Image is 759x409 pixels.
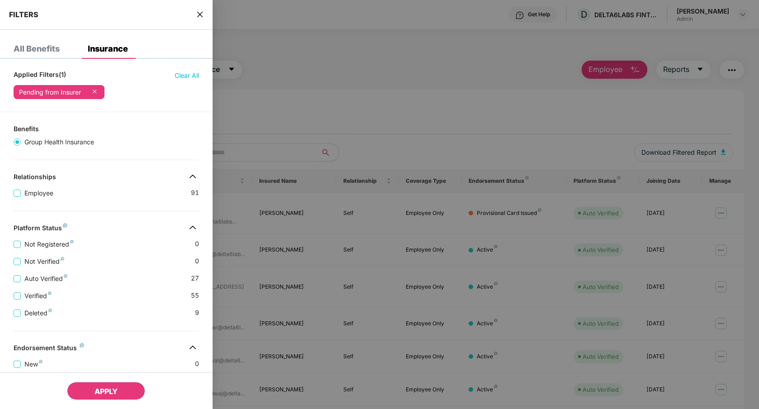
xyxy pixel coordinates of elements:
[21,137,98,147] span: Group Health Insurance
[185,220,200,235] img: svg+xml;base64,PHN2ZyB4bWxucz0iaHR0cDovL3d3dy53My5vcmcvMjAwMC9zdmciIHdpZHRoPSIzMiIgaGVpZ2h0PSIzMi...
[14,344,84,355] div: Endorsement Status
[21,239,77,249] span: Not Registered
[191,188,199,198] span: 91
[14,224,67,235] div: Platform Status
[195,359,199,369] span: 0
[9,10,38,19] span: FILTERS
[64,274,67,278] img: svg+xml;base64,PHN2ZyB4bWxucz0iaHR0cDovL3d3dy53My5vcmcvMjAwMC9zdmciIHdpZHRoPSI4IiBoZWlnaHQ9IjgiIH...
[70,240,74,243] img: svg+xml;base64,PHN2ZyB4bWxucz0iaHR0cDovL3d3dy53My5vcmcvMjAwMC9zdmciIHdpZHRoPSI4IiBoZWlnaHQ9IjgiIH...
[185,169,200,184] img: svg+xml;base64,PHN2ZyB4bWxucz0iaHR0cDovL3d3dy53My5vcmcvMjAwMC9zdmciIHdpZHRoPSIzMiIgaGVpZ2h0PSIzMi...
[95,387,118,396] span: APPLY
[195,308,199,318] span: 9
[175,71,199,81] span: Clear All
[39,360,43,363] img: svg+xml;base64,PHN2ZyB4bWxucz0iaHR0cDovL3d3dy53My5vcmcvMjAwMC9zdmciIHdpZHRoPSI4IiBoZWlnaHQ9IjgiIH...
[14,71,66,81] span: Applied Filters(1)
[21,257,68,266] span: Not Verified
[191,273,199,284] span: 27
[48,291,52,295] img: svg+xml;base64,PHN2ZyB4bWxucz0iaHR0cDovL3d3dy53My5vcmcvMjAwMC9zdmciIHdpZHRoPSI4IiBoZWlnaHQ9IjgiIH...
[191,290,199,301] span: 55
[21,291,55,301] span: Verified
[80,343,84,347] img: svg+xml;base64,PHN2ZyB4bWxucz0iaHR0cDovL3d3dy53My5vcmcvMjAwMC9zdmciIHdpZHRoPSI4IiBoZWlnaHQ9IjgiIH...
[14,44,60,53] div: All Benefits
[48,309,52,312] img: svg+xml;base64,PHN2ZyB4bWxucz0iaHR0cDovL3d3dy53My5vcmcvMjAwMC9zdmciIHdpZHRoPSI4IiBoZWlnaHQ9IjgiIH...
[21,188,57,198] span: Employee
[195,239,199,249] span: 0
[185,340,200,355] img: svg+xml;base64,PHN2ZyB4bWxucz0iaHR0cDovL3d3dy53My5vcmcvMjAwMC9zdmciIHdpZHRoPSIzMiIgaGVpZ2h0PSIzMi...
[63,223,67,228] img: svg+xml;base64,PHN2ZyB4bWxucz0iaHR0cDovL3d3dy53My5vcmcvMjAwMC9zdmciIHdpZHRoPSI4IiBoZWlnaHQ9IjgiIH...
[21,274,71,284] span: Auto Verified
[88,44,128,53] div: Insurance
[21,308,56,318] span: Deleted
[61,257,64,261] img: svg+xml;base64,PHN2ZyB4bWxucz0iaHR0cDovL3d3dy53My5vcmcvMjAwMC9zdmciIHdpZHRoPSI4IiBoZWlnaHQ9IjgiIH...
[14,173,56,184] div: Relationships
[19,89,81,96] div: Pending from Insurer
[67,382,145,400] button: APPLY
[195,256,199,266] span: 0
[196,10,204,19] span: close
[21,359,46,369] span: New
